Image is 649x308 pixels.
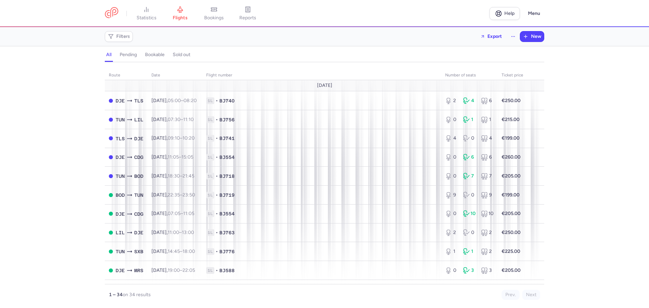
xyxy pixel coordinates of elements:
div: 0 [463,192,476,198]
span: • [216,210,218,217]
span: BJ588 [219,267,235,274]
a: Help [489,7,520,20]
span: BJ719 [219,192,235,198]
span: Filters [116,34,130,39]
div: 0 [445,154,458,161]
a: bookings [197,6,231,21]
span: flights [173,15,188,21]
span: • [216,229,218,236]
div: 9 [445,192,458,198]
span: MRS [134,267,143,274]
strong: €205.00 [502,173,521,179]
time: 21:45 [183,173,194,179]
span: New [531,34,541,39]
span: • [216,173,218,180]
div: 4 [481,135,494,142]
time: 22:35 [168,192,180,198]
span: Export [487,34,502,39]
strong: €205.00 [502,211,521,216]
span: 1L [206,97,214,104]
span: DJE [134,229,143,236]
div: 2 [445,97,458,104]
a: statistics [129,6,163,21]
span: BJ554 [219,210,235,217]
h4: sold out [173,52,190,58]
span: [DATE], [151,192,195,198]
strong: €250.00 [502,230,521,235]
div: 3 [481,267,494,274]
time: 05:00 [168,98,181,103]
span: DJE [116,267,125,274]
span: 1L [206,210,214,217]
span: [DATE], [151,117,194,122]
span: • [216,248,218,255]
span: TUN [116,248,125,255]
span: – [168,154,193,160]
h4: pending [120,52,137,58]
span: BJ718 [219,173,235,180]
div: 0 [463,229,476,236]
time: 09:10 [168,135,180,141]
strong: 1 – 34 [109,292,123,298]
span: • [216,116,218,123]
button: New [520,31,544,42]
span: 1L [206,229,214,236]
time: 18:30 [168,173,180,179]
div: 0 [445,116,458,123]
span: – [168,173,194,179]
span: SXB [134,248,143,255]
span: 1L [206,154,214,161]
span: statistics [137,15,157,21]
time: 07:30 [168,117,181,122]
time: 11:00 [168,230,179,235]
span: CDG [134,210,143,218]
span: BOD [116,191,125,199]
div: 4 [463,97,476,104]
button: Menu [524,7,544,20]
span: [DATE], [151,267,195,273]
div: 6 [481,97,494,104]
span: TUN [116,172,125,180]
div: 0 [445,267,458,274]
span: TUN [116,116,125,123]
div: 7 [463,173,476,180]
div: 10 [481,210,494,217]
button: Prev. [502,290,520,300]
span: DJE [116,210,125,218]
span: BJ776 [219,248,235,255]
div: 9 [481,192,494,198]
button: Filters [105,31,133,42]
span: TLS [134,97,143,104]
span: [DATE], [151,230,194,235]
strong: €205.00 [502,267,521,273]
div: 1 [481,116,494,123]
span: [DATE], [151,173,194,179]
span: 1L [206,135,214,142]
div: 10 [463,210,476,217]
span: • [216,267,218,274]
time: 22:05 [183,267,195,273]
div: 2 [481,248,494,255]
span: DJE [116,97,125,104]
div: 0 [463,135,476,142]
span: – [168,248,195,254]
span: – [168,267,195,273]
span: [DATE] [317,83,332,88]
time: 11:05 [168,154,179,160]
span: BJ740 [219,97,235,104]
th: route [105,70,147,80]
span: reports [239,15,256,21]
div: 6 [481,154,494,161]
time: 18:00 [183,248,195,254]
div: 7 [481,173,494,180]
span: [DATE], [151,248,195,254]
time: 15:05 [182,154,193,160]
a: flights [163,6,197,21]
strong: €199.00 [502,135,520,141]
span: LIL [116,229,125,236]
span: • [216,192,218,198]
span: 1L [206,116,214,123]
span: – [168,230,194,235]
a: reports [231,6,265,21]
time: 14:45 [168,248,180,254]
